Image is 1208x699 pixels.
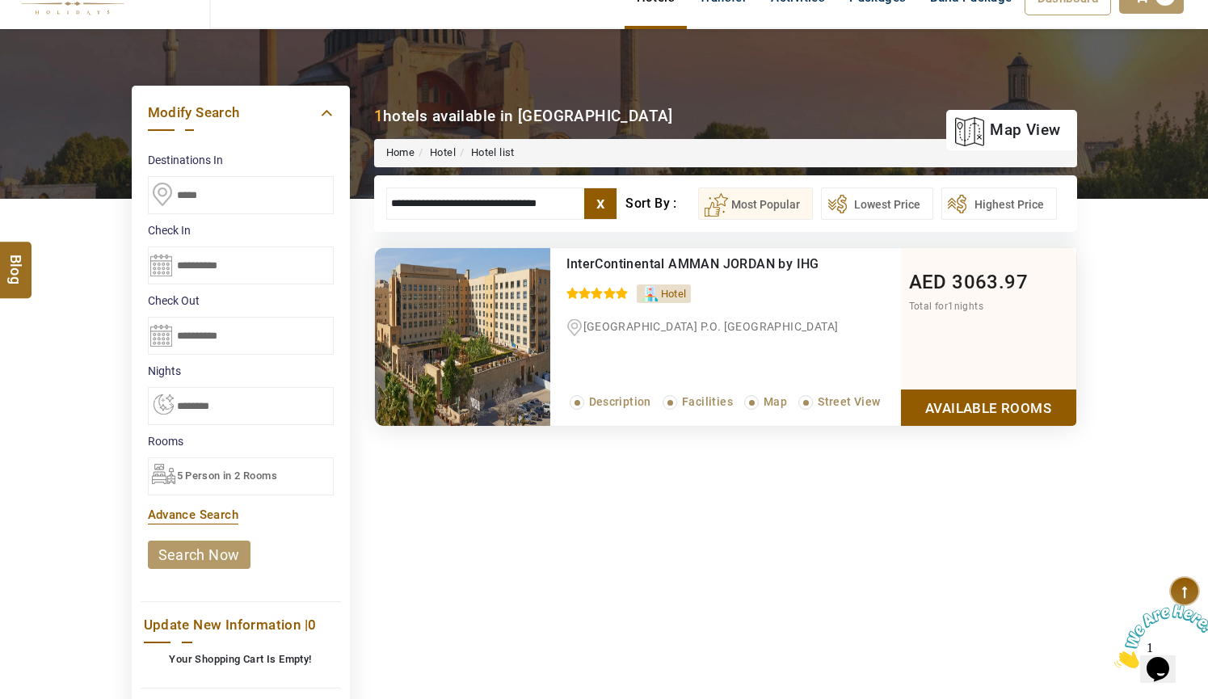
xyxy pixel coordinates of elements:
[375,248,550,426] img: eYv0HtK1_3f5017f45c66b1ab7227290390890a72.jpg
[148,152,334,168] label: Destinations In
[941,187,1057,220] button: Highest Price
[6,6,13,20] span: 1
[764,395,787,408] span: Map
[308,617,316,633] span: 0
[584,188,617,219] label: x
[430,146,456,158] a: Hotel
[148,507,239,522] a: Advance Search
[148,433,334,449] label: Rooms
[386,146,415,158] a: Home
[954,112,1060,148] a: map view
[144,614,338,636] a: Update New Information |0
[148,293,334,309] label: Check Out
[661,288,687,300] span: Hotel
[177,470,278,482] span: 5 Person in 2 Rooms
[148,222,334,238] label: Check In
[566,256,834,272] div: InterContinental AMMAN JORDAN by IHG
[901,390,1076,426] a: Show Rooms
[374,107,383,125] b: 1
[682,395,733,408] span: Facilities
[583,320,839,333] span: [GEOGRAPHIC_DATA] P.O. [GEOGRAPHIC_DATA]
[456,145,515,161] li: Hotel list
[821,187,933,220] button: Lowest Price
[952,271,1028,293] span: 3063.97
[566,256,819,272] a: InterContinental AMMAN JORDAN by IHG
[148,102,334,124] a: Modify Search
[909,271,947,293] span: AED
[948,301,953,312] span: 1
[374,105,673,127] div: hotels available in [GEOGRAPHIC_DATA]
[1108,598,1208,675] iframe: chat widget
[6,6,107,70] img: Chat attention grabber
[698,187,813,220] button: Most Popular
[6,255,27,268] span: Blog
[909,301,983,312] span: Total for nights
[148,541,250,569] a: search now
[818,395,880,408] span: Street View
[625,187,697,220] div: Sort By :
[169,653,311,665] b: Your Shopping Cart Is Empty!
[589,395,651,408] span: Description
[148,363,334,379] label: nights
